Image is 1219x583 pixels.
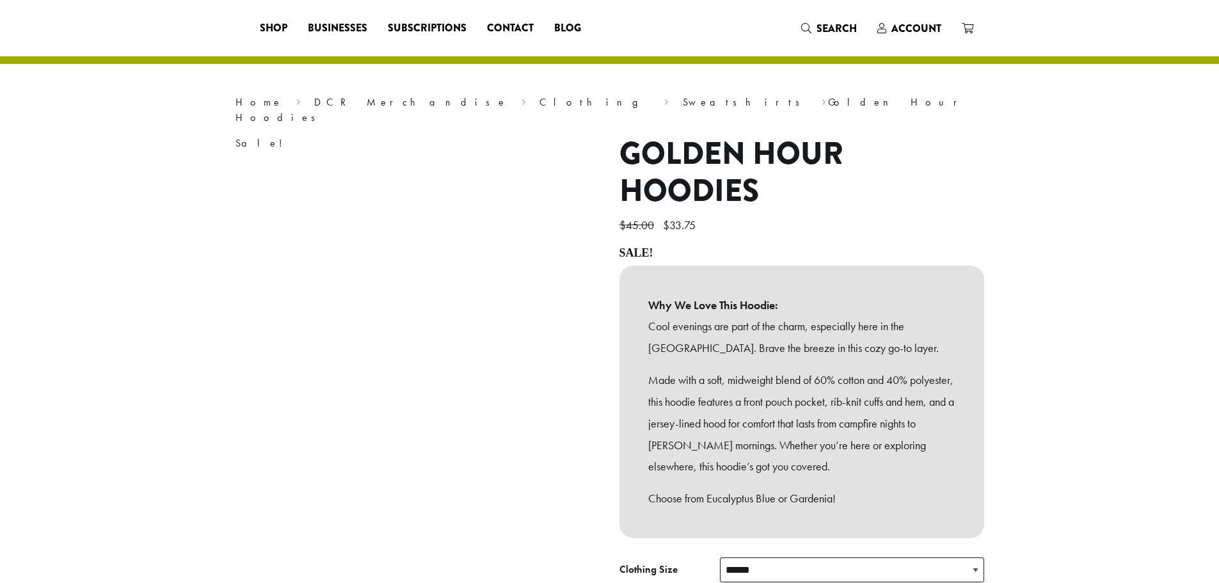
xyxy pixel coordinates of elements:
label: Clothing Size [619,561,720,579]
span: Search [817,21,857,36]
a: Clothing [539,95,651,109]
b: Why We Love This Hoodie: [648,294,955,316]
span: › [664,90,669,110]
span: Sale! [235,136,292,150]
bdi: 33.75 [663,218,699,232]
a: Shop [250,18,298,38]
a: Home [235,95,283,109]
span: › [296,90,301,110]
a: Sweatshirts [683,95,808,109]
a: Subscriptions [378,18,477,38]
span: › [822,90,826,110]
p: Cool evenings are part of the charm, especially here in the [GEOGRAPHIC_DATA]. Brave the breeze i... [648,315,955,359]
span: Contact [487,20,534,36]
span: Shop [260,20,287,36]
span: Businesses [308,20,367,36]
p: Choose from Eucalyptus Blue or Gardenia! [648,488,955,509]
a: Search [791,18,867,39]
a: Account [867,18,952,39]
p: Made with a soft, midweight blend of 60% cotton and 40% polyester, this hoodie features a front p... [648,369,955,477]
span: $ [663,218,669,232]
a: DCR Merchandise [314,95,507,109]
a: Contact [477,18,544,38]
span: › [522,90,526,110]
h4: SALE! [619,246,984,260]
h1: Golden Hour Hoodies [619,136,984,209]
bdi: 45.00 [619,218,657,232]
a: Businesses [298,18,378,38]
span: Account [891,21,941,36]
a: Blog [544,18,591,38]
span: Blog [554,20,581,36]
span: Subscriptions [388,20,466,36]
span: $ [619,218,626,232]
nav: Breadcrumb [235,95,984,125]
